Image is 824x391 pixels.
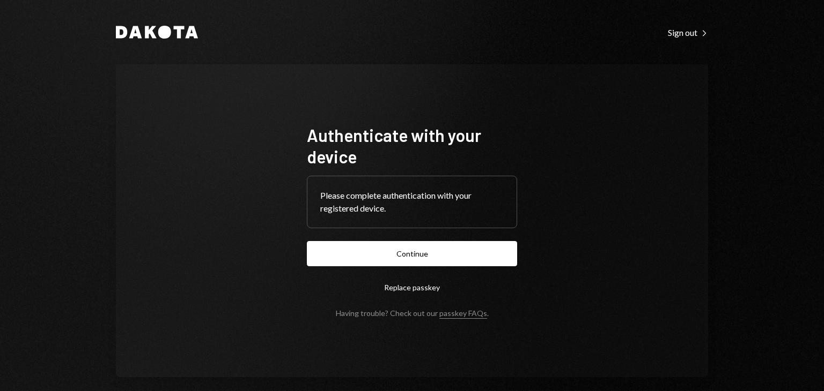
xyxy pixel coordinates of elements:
[668,27,708,38] div: Sign out
[439,309,487,319] a: passkey FAQs
[307,241,517,266] button: Continue
[336,309,489,318] div: Having trouble? Check out our .
[320,189,504,215] div: Please complete authentication with your registered device.
[668,26,708,38] a: Sign out
[307,124,517,167] h1: Authenticate with your device
[307,275,517,300] button: Replace passkey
